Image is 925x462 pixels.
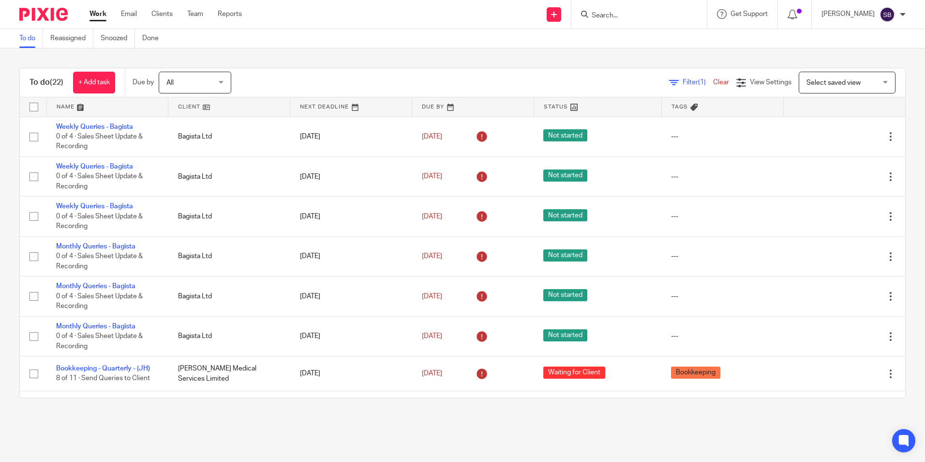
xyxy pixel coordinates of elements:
[56,123,133,130] a: Weekly Queries - Bagista
[187,9,203,19] a: Team
[168,236,290,276] td: Bagista Ltd
[56,243,135,250] a: Monthly Queries - Bagista
[168,156,290,196] td: Bagista Ltd
[821,9,875,19] p: [PERSON_NAME]
[56,133,143,150] span: 0 of 4 · Sales Sheet Update & Recording
[422,370,442,377] span: [DATE]
[218,9,242,19] a: Reports
[671,104,688,109] span: Tags
[422,213,442,220] span: [DATE]
[543,249,587,262] span: Not started
[543,367,605,379] span: Waiting for Client
[90,9,106,19] a: Work
[73,72,115,93] a: + Add task
[168,197,290,236] td: Bagista Ltd
[290,236,412,276] td: [DATE]
[168,277,290,316] td: Bagista Ltd
[806,79,861,86] span: Select saved view
[698,79,706,86] span: (1)
[290,391,412,431] td: [DATE]
[30,77,63,88] h1: To do
[121,9,137,19] a: Email
[166,79,174,86] span: All
[133,77,154,87] p: Due by
[56,283,135,290] a: Monthly Queries - Bagista
[290,117,412,156] td: [DATE]
[56,173,143,190] span: 0 of 4 · Sales Sheet Update & Recording
[290,356,412,391] td: [DATE]
[56,293,143,310] span: 0 of 4 · Sales Sheet Update & Recording
[543,289,587,301] span: Not started
[56,398,135,404] a: Monthly Queries - Bagista
[168,356,290,391] td: [PERSON_NAME] Medical Services Limited
[56,323,135,330] a: Monthly Queries - Bagista
[671,172,774,182] div: ---
[19,8,68,21] img: Pixie
[671,251,774,261] div: ---
[671,367,720,379] span: Bookkeeping
[56,203,133,210] a: Weekly Queries - Bagista
[168,316,290,356] td: Bagista Ltd
[750,79,791,86] span: View Settings
[671,292,774,301] div: ---
[56,253,143,270] span: 0 of 4 · Sales Sheet Update & Recording
[543,129,587,141] span: Not started
[422,293,442,300] span: [DATE]
[142,29,166,48] a: Done
[731,11,768,17] span: Get Support
[543,169,587,182] span: Not started
[290,316,412,356] td: [DATE]
[290,197,412,236] td: [DATE]
[50,78,63,86] span: (22)
[151,9,173,19] a: Clients
[101,29,135,48] a: Snoozed
[880,7,895,22] img: svg%3E
[422,253,442,260] span: [DATE]
[19,29,43,48] a: To do
[671,132,774,141] div: ---
[56,375,150,382] span: 8 of 11 · Send Queries to Client
[168,391,290,431] td: Bagista Ltd
[543,329,587,341] span: Not started
[591,12,678,20] input: Search
[56,163,133,170] a: Weekly Queries - Bagista
[543,209,587,221] span: Not started
[671,331,774,341] div: ---
[683,79,713,86] span: Filter
[671,212,774,221] div: ---
[50,29,93,48] a: Reassigned
[422,333,442,339] span: [DATE]
[290,277,412,316] td: [DATE]
[168,117,290,156] td: Bagista Ltd
[56,365,150,372] a: Bookkeeping - Quarterly - (JH)
[290,156,412,196] td: [DATE]
[56,213,143,230] span: 0 of 4 · Sales Sheet Update & Recording
[422,173,442,180] span: [DATE]
[56,333,143,350] span: 0 of 4 · Sales Sheet Update & Recording
[713,79,729,86] a: Clear
[422,133,442,140] span: [DATE]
